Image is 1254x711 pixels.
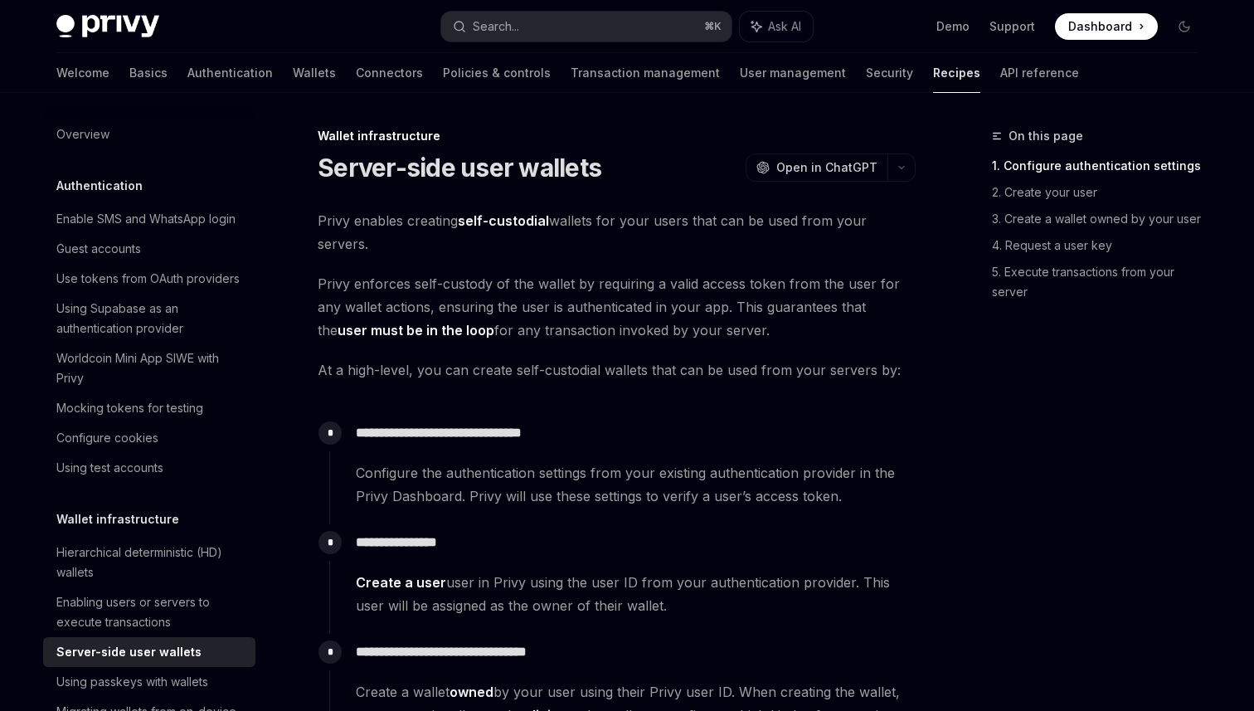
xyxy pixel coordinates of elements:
a: Server-side user wallets [43,637,255,667]
span: On this page [1009,126,1083,146]
a: Guest accounts [43,234,255,264]
span: user in Privy using the user ID from your authentication provider. This user will be assigned as ... [356,571,915,617]
img: dark logo [56,15,159,38]
a: Welcome [56,53,109,93]
a: Dashboard [1055,13,1158,40]
h5: Authentication [56,176,143,196]
a: Transaction management [571,53,720,93]
span: At a high-level, you can create self-custodial wallets that can be used from your servers by: [318,358,916,382]
a: Configure cookies [43,423,255,453]
a: Basics [129,53,168,93]
a: Security [866,53,913,93]
div: Guest accounts [56,239,141,259]
a: Using passkeys with wallets [43,667,255,697]
div: Enabling users or servers to execute transactions [56,592,245,632]
a: Enable SMS and WhatsApp login [43,204,255,234]
button: Open in ChatGPT [746,153,887,182]
a: Support [989,18,1035,35]
span: Open in ChatGPT [776,159,877,176]
h1: Server-side user wallets [318,153,601,183]
a: Overview [43,119,255,149]
div: Configure cookies [56,428,158,448]
span: Privy enforces self-custody of the wallet by requiring a valid access token from the user for any... [318,272,916,342]
div: Enable SMS and WhatsApp login [56,209,236,229]
a: Authentication [187,53,273,93]
button: Search...⌘K [441,12,731,41]
div: Using test accounts [56,458,163,478]
strong: user must be in the loop [338,322,494,338]
span: Ask AI [768,18,801,35]
div: Worldcoin Mini App SIWE with Privy [56,348,245,388]
a: Mocking tokens for testing [43,393,255,423]
div: Server-side user wallets [56,642,202,662]
div: Hierarchical deterministic (HD) wallets [56,543,245,582]
a: User management [740,53,846,93]
a: Use tokens from OAuth providers [43,264,255,294]
a: Demo [936,18,970,35]
a: Hierarchical deterministic (HD) wallets [43,538,255,587]
span: Privy enables creating wallets for your users that can be used from your servers. [318,209,916,256]
strong: self-custodial [458,212,549,229]
div: Wallet infrastructure [318,128,916,144]
a: Enabling users or servers to execute transactions [43,587,255,637]
span: ⌘ K [704,20,722,33]
div: Mocking tokens for testing [56,398,203,418]
button: Toggle dark mode [1171,13,1198,40]
div: Using Supabase as an authentication provider [56,299,245,338]
div: Search... [473,17,519,37]
a: 3. Create a wallet owned by your user [992,206,1211,232]
a: 4. Request a user key [992,232,1211,259]
a: 1. Configure authentication settings [992,153,1211,179]
a: Connectors [356,53,423,93]
a: 2. Create your user [992,179,1211,206]
div: Using passkeys with wallets [56,672,208,692]
span: Configure the authentication settings from your existing authentication provider in the Privy Das... [356,461,915,508]
a: 5. Execute transactions from your server [992,259,1211,305]
span: Dashboard [1068,18,1132,35]
div: Use tokens from OAuth providers [56,269,240,289]
a: Policies & controls [443,53,551,93]
h5: Wallet infrastructure [56,509,179,529]
a: Worldcoin Mini App SIWE with Privy [43,343,255,393]
a: Recipes [933,53,980,93]
a: owned [450,684,493,701]
a: Create a user [356,574,446,592]
a: Wallets [293,53,336,93]
div: Overview [56,124,109,144]
a: Using Supabase as an authentication provider [43,294,255,343]
a: Using test accounts [43,453,255,483]
a: API reference [1000,53,1079,93]
button: Ask AI [740,12,813,41]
